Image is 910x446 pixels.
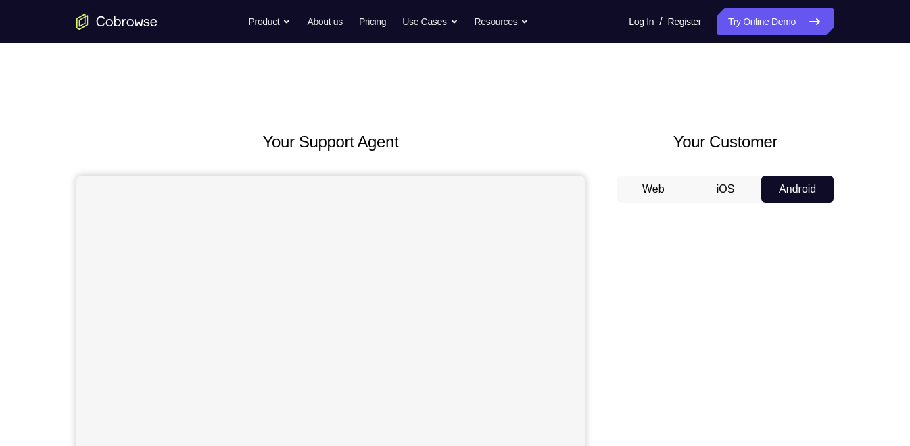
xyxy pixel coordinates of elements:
a: Go to the home page [76,14,158,30]
button: Android [761,176,834,203]
button: Resources [475,8,529,35]
h2: Your Support Agent [76,130,585,154]
button: Product [249,8,291,35]
a: Register [668,8,701,35]
a: Log In [629,8,654,35]
button: Web [617,176,690,203]
a: Pricing [359,8,386,35]
a: Try Online Demo [717,8,834,35]
button: iOS [690,176,762,203]
h2: Your Customer [617,130,834,154]
span: / [659,14,662,30]
button: Use Cases [402,8,458,35]
a: About us [307,8,342,35]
